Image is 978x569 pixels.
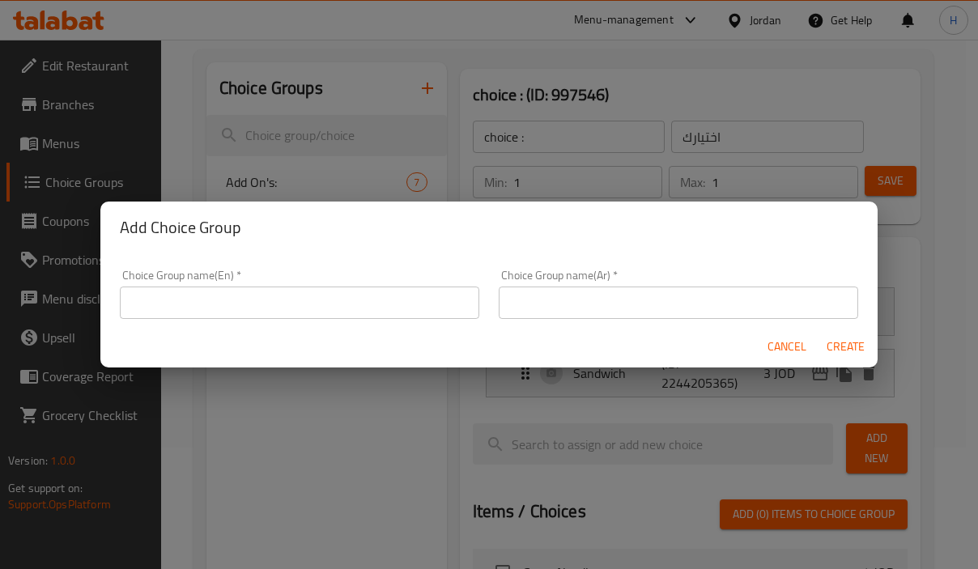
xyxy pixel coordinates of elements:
h2: Add Choice Group [120,214,858,240]
button: Create [819,332,871,362]
button: Cancel [761,332,813,362]
input: Please enter Choice Group name(ar) [499,287,858,319]
span: Create [826,337,865,357]
span: Cancel [768,337,806,357]
input: Please enter Choice Group name(en) [120,287,479,319]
